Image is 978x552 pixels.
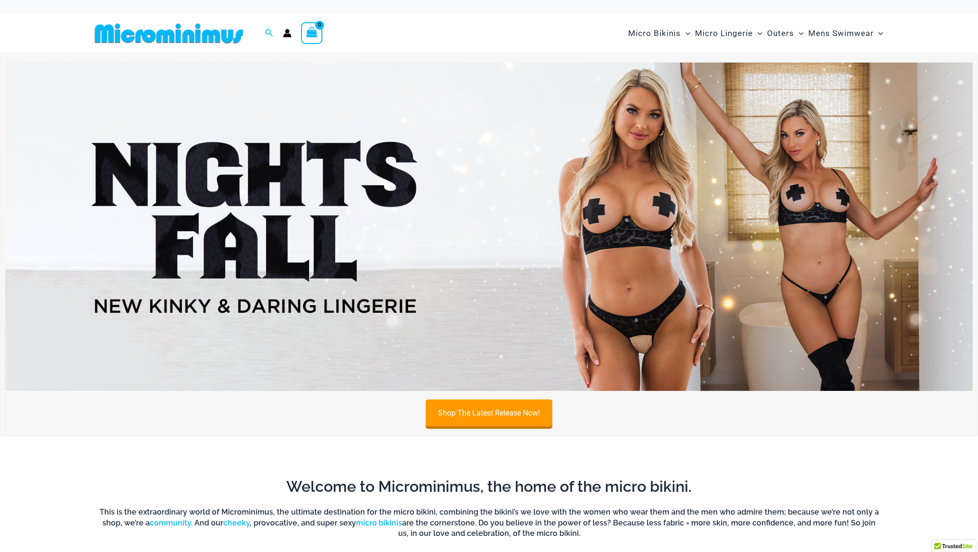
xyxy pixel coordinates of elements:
[767,21,794,45] span: Outers
[874,21,883,45] span: Menu Toggle
[808,21,874,45] span: Mens Swimwear
[98,507,880,539] h6: This is the extraordinary world of Microminimus, the ultimate destination for the micro bikini, c...
[98,477,880,497] h2: Welcome to Microminimus, the home of the micro bikini.
[265,27,274,39] a: Search icon link
[765,19,806,48] a: OutersMenu ToggleMenu Toggle
[223,518,250,527] a: cheeky
[695,21,753,45] span: Micro Lingerie
[794,21,804,45] span: Menu Toggle
[5,63,973,391] img: Night's Fall Silver Leopard Pack
[628,21,681,45] span: Micro Bikinis
[426,399,552,426] a: Shop The Latest Release Now!
[626,19,693,48] a: Micro BikinisMenu ToggleMenu Toggle
[91,23,247,44] img: MM SHOP LOGO FLAT
[753,21,762,45] span: Menu Toggle
[806,19,886,48] a: Mens SwimwearMenu ToggleMenu Toggle
[681,21,690,45] span: Menu Toggle
[283,29,292,37] a: Account icon link
[301,22,323,44] a: View Shopping Cart, empty
[624,18,887,49] nav: Site Navigation
[150,518,191,527] a: community
[693,19,765,48] a: Micro LingerieMenu ToggleMenu Toggle
[356,518,402,527] a: micro bikinis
